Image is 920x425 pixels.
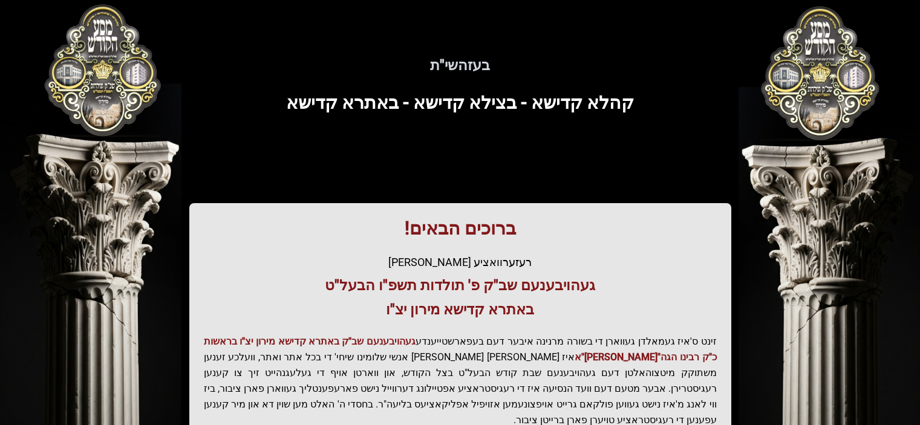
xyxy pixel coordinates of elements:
[286,92,634,113] span: קהלא קדישא - בצילא קדישא - באתרא קדישא
[204,276,717,295] h3: געהויבענעם שב"ק פ' תולדות תשפ"ו הבעל"ט
[93,56,828,75] h5: בעזהשי"ת
[204,300,717,319] h3: באתרא קדישא מירון יצ"ו
[204,218,717,239] h1: ברוכים הבאים!
[204,254,717,271] div: רעזערוואציע [PERSON_NAME]
[204,336,717,363] span: געהויבענעם שב"ק באתרא קדישא מירון יצ"ו בראשות כ"ק רבינו הגה"[PERSON_NAME]"א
